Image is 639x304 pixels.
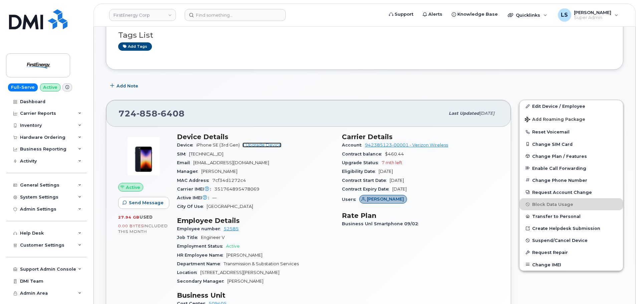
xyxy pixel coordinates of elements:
h3: Employee Details [177,217,334,225]
span: Knowledge Base [457,11,498,18]
span: $460.44 [385,151,404,157]
button: Add Roaming Package [519,112,623,126]
span: MAC Address [177,178,212,183]
button: Change SIM Card [519,138,623,150]
a: [PERSON_NAME] [359,197,407,202]
a: Knowledge Base [447,8,502,21]
span: [EMAIL_ADDRESS][DOMAIN_NAME] [193,160,269,165]
span: Engineer V [201,235,225,240]
a: 52585 [224,226,239,231]
span: 7cf34d1272c4 [212,178,246,183]
button: Enable Call Forwarding [519,162,623,174]
div: Quicklinks [503,8,552,22]
span: Employment Status [177,244,226,249]
span: HR Employee Name [177,253,226,258]
span: Alerts [428,11,442,18]
span: Location [177,270,200,275]
a: Alerts [418,8,447,21]
button: Transfer to Personal [519,210,623,222]
span: Contract Expiry Date [342,187,392,192]
span: Manager [177,169,201,174]
span: Email [177,160,193,165]
span: [PERSON_NAME] [227,279,263,284]
span: 351764895478069 [214,187,259,192]
span: used [140,215,153,220]
span: Active [226,244,240,249]
span: SIM [177,151,189,157]
span: Active IMEI [177,195,212,200]
a: Edit Device / Employee [519,100,623,112]
button: Suspend/Cancel Device [519,234,623,246]
a: Add tags [118,42,152,51]
span: [DATE] [392,187,407,192]
span: Quicklinks [516,12,540,18]
button: Request Repair [519,246,623,258]
span: [DATE] [390,178,404,183]
span: Contract Start Date [342,178,390,183]
span: Contract balance [342,151,385,157]
span: Active [126,184,140,191]
a: FirstEnergy Corp [109,9,176,21]
span: [STREET_ADDRESS][PERSON_NAME] [200,270,279,275]
span: Enable Call Forwarding [532,166,586,171]
a: Create Helpdesk Submission [519,222,623,234]
span: Support [395,11,413,18]
button: Block Data Usage [519,198,623,210]
span: 858 [137,108,158,118]
span: iPhone SE (3rd Gen) [196,142,240,147]
span: included this month [118,223,168,234]
button: Change Phone Number [519,174,623,186]
button: Change Plan / Features [519,150,623,162]
span: [PERSON_NAME] [367,196,404,202]
h3: Business Unit [177,291,334,299]
button: Request Account Change [519,186,623,198]
button: Send Message [118,197,169,209]
span: — [212,195,217,200]
a: + Upgrade Device [242,142,281,147]
span: Account [342,142,365,147]
span: Employee number [177,226,224,231]
span: Add Roaming Package [525,117,585,123]
span: [PERSON_NAME] [226,253,262,258]
span: 7 mth left [382,160,402,165]
span: Last updated [449,111,479,116]
span: Add Note [117,83,138,89]
span: Secondary Manager [177,279,227,284]
div: Luke Schroeder [553,8,623,22]
a: 942385123-00001 - Verizon Wireless [365,142,448,147]
h3: Carrier Details [342,133,499,141]
span: [PERSON_NAME] [574,10,611,15]
span: [DATE] [379,169,393,174]
span: Upgrade Status [342,160,382,165]
span: 724 [119,108,185,118]
span: City Of Use [177,204,207,209]
input: Find something... [185,9,286,21]
span: Send Message [129,200,164,206]
button: Reset Voicemail [519,126,623,138]
button: Change IMEI [519,259,623,271]
span: [DATE] [479,111,494,116]
span: Super Admin [574,15,611,20]
a: Support [384,8,418,21]
span: 0.00 Bytes [118,224,144,228]
span: 6408 [158,108,185,118]
h3: Tags List [118,31,611,39]
span: Department Name [177,261,224,266]
h3: Rate Plan [342,212,499,220]
iframe: Messenger Launcher [610,275,634,299]
button: Add Note [106,80,144,92]
span: Business Unl Smartphone 09/02 [342,221,422,226]
span: Change Plan / Features [532,154,587,159]
span: [GEOGRAPHIC_DATA] [207,204,253,209]
img: image20231002-3703462-1angbar.jpeg [124,136,164,176]
span: [PERSON_NAME] [201,169,237,174]
span: Suspend/Cancel Device [532,238,588,243]
span: LS [561,11,568,19]
span: Transmission & Substation Services [224,261,299,266]
span: Device [177,142,196,147]
span: Eligibility Date [342,169,379,174]
span: [TECHNICAL_ID] [189,151,223,157]
span: 27.94 GB [118,215,140,220]
span: Job Title [177,235,201,240]
h3: Device Details [177,133,334,141]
